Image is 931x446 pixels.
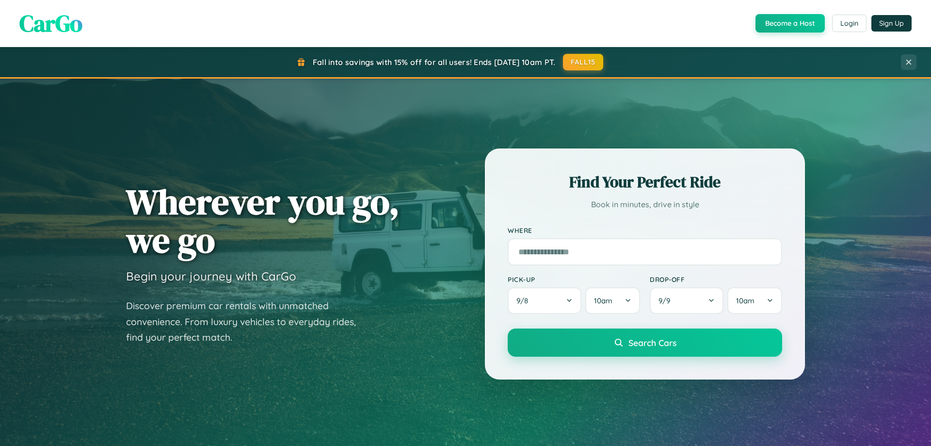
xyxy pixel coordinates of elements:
[563,54,604,70] button: FALL15
[650,275,782,283] label: Drop-off
[832,15,867,32] button: Login
[19,7,82,39] span: CarGo
[508,287,581,314] button: 9/8
[736,296,754,305] span: 10am
[126,298,369,346] p: Discover premium car rentals with unmatched convenience. From luxury vehicles to everyday rides, ...
[126,269,296,283] h3: Begin your journey with CarGo
[658,296,675,305] span: 9 / 9
[650,287,723,314] button: 9/9
[508,198,782,212] p: Book in minutes, drive in style
[508,275,640,283] label: Pick-up
[516,296,533,305] span: 9 / 8
[508,329,782,357] button: Search Cars
[508,226,782,234] label: Where
[508,171,782,193] h2: Find Your Perfect Ride
[871,15,912,32] button: Sign Up
[727,287,782,314] button: 10am
[594,296,612,305] span: 10am
[628,337,676,348] span: Search Cars
[313,57,556,67] span: Fall into savings with 15% off for all users! Ends [DATE] 10am PT.
[755,14,825,33] button: Become a Host
[126,182,400,259] h1: Wherever you go, we go
[585,287,640,314] button: 10am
